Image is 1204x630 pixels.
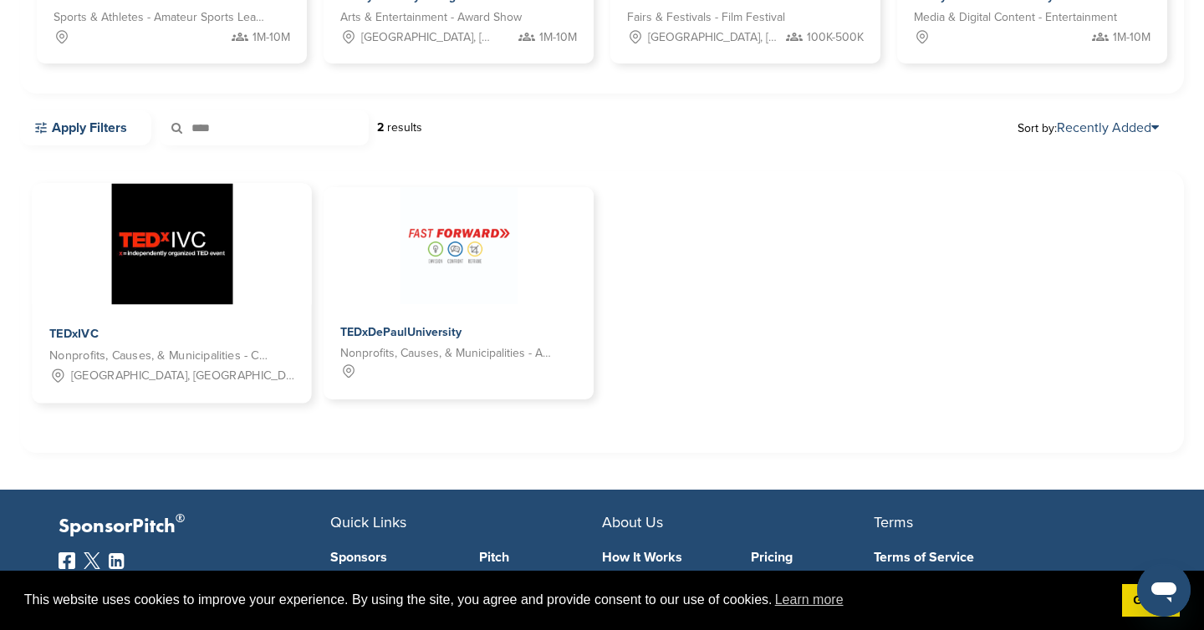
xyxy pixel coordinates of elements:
[914,8,1117,27] span: Media & Digital Content - Entertainment
[1018,121,1159,135] span: Sort by:
[1122,584,1180,617] a: dismiss cookie message
[84,552,100,569] img: Twitter
[627,8,785,27] span: Fairs & Festivals - Film Festival
[340,8,522,27] span: Arts & Entertainment - Award Show
[361,28,494,47] span: [GEOGRAPHIC_DATA], [GEOGRAPHIC_DATA]
[874,513,913,531] span: Terms
[253,28,290,47] span: 1M-10M
[330,551,454,564] a: Sponsors
[111,184,232,305] img: Sponsorpitch & TEDxIVC
[54,8,265,27] span: Sports & Athletes - Amateur Sports Leagues
[340,344,552,363] span: Nonprofits, Causes, & Municipalities - Arts, Culture and Humanities
[400,187,518,304] img: Sponsorpitch & TEDxDePaulUniversity
[377,120,384,135] strong: 2
[773,587,846,612] a: learn more about cookies
[751,551,875,564] a: Pricing
[330,513,406,531] span: Quick Links
[1137,563,1191,617] iframe: Button to launch messaging window
[1057,119,1159,136] a: Recently Added
[59,515,330,539] p: SponsorPitch
[324,187,594,396] a: Sponsorpitch & TEDxDePaulUniversity TEDxDePaulUniversity Nonprofits, Causes, & Municipalities - A...
[539,28,577,47] span: 1M-10M
[49,327,99,342] span: TEDxIVC
[1113,28,1150,47] span: 1M-10M
[32,184,311,404] a: Sponsorpitch & TEDxIVC TEDxIVC Nonprofits, Causes, & Municipalities - Campus Events [GEOGRAPHIC_D...
[648,28,781,47] span: [GEOGRAPHIC_DATA], [GEOGRAPHIC_DATA]
[602,551,726,564] a: How It Works
[387,120,422,135] span: results
[479,551,603,564] a: Pitch
[71,367,294,386] span: [GEOGRAPHIC_DATA], [GEOGRAPHIC_DATA], [GEOGRAPHIC_DATA], [GEOGRAPHIC_DATA]
[49,347,268,366] span: Nonprofits, Causes, & Municipalities - Campus Events
[602,513,663,531] span: About Us
[807,28,864,47] span: 100K-500K
[20,110,151,145] a: Apply Filters
[874,551,1120,564] a: Terms of Service
[176,508,185,529] span: ®
[24,587,1109,612] span: This website uses cookies to improve your experience. By using the site, you agree and provide co...
[59,552,75,569] img: Facebook
[340,325,462,339] span: TEDxDePaulUniversity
